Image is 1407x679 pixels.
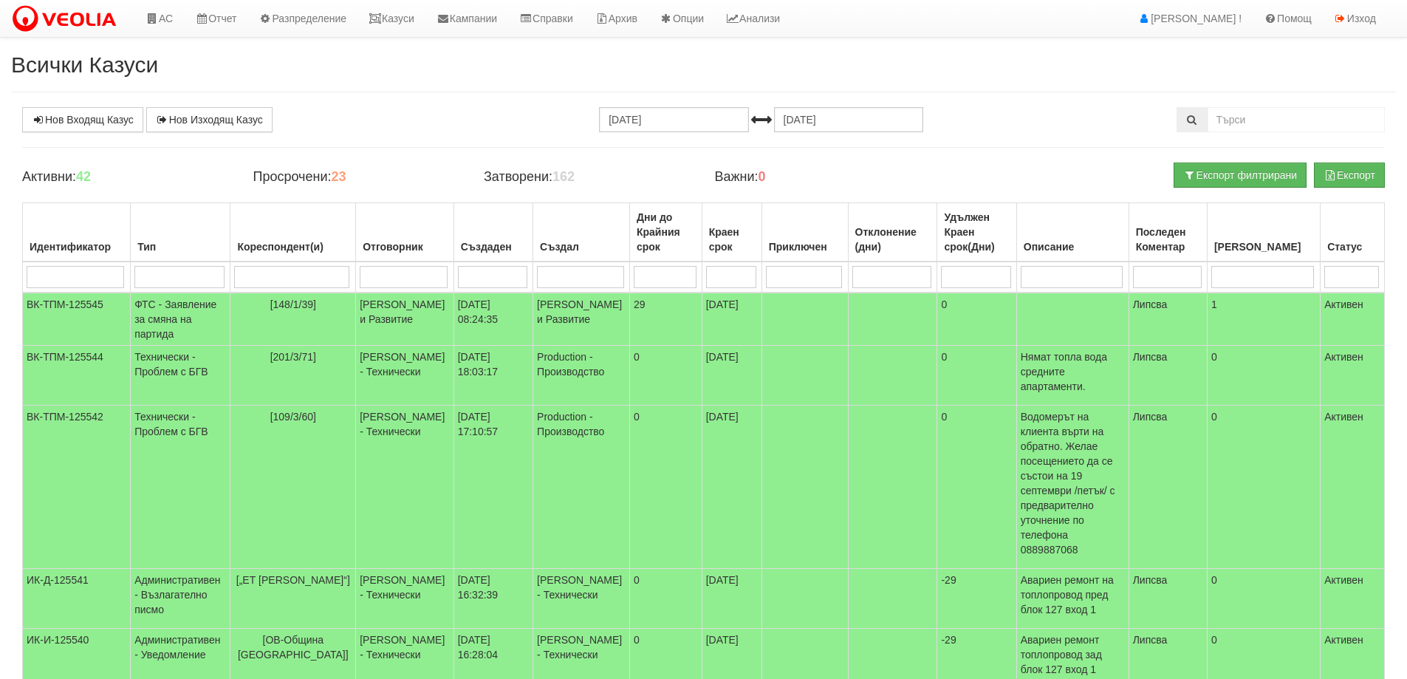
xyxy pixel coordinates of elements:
[937,569,1016,629] td: -29
[552,169,575,184] b: 162
[146,107,273,132] a: Нов Изходящ Казус
[22,170,230,185] h4: Активни:
[1211,236,1316,257] div: [PERSON_NAME]
[702,346,761,406] td: [DATE]
[848,203,937,262] th: Отклонение (дни): No sort applied, activate to apply an ascending sort
[23,569,131,629] td: ИК-Д-125541
[1321,293,1385,346] td: Активен
[1321,346,1385,406] td: Активен
[1133,351,1168,363] span: Липсва
[533,569,630,629] td: [PERSON_NAME] - Технически
[941,207,1012,257] div: Удължен Краен срок(Дни)
[1207,203,1320,262] th: Брой Файлове: No sort applied, activate to apply an ascending sort
[453,569,533,629] td: [DATE] 16:32:39
[76,169,91,184] b: 42
[533,406,630,569] td: Production - Производство
[634,574,640,586] span: 0
[634,411,640,423] span: 0
[131,293,230,346] td: ФТС - Заявление за смяна на партида
[270,351,316,363] span: [201/3/71]
[1129,203,1207,262] th: Последен Коментар: No sort applied, activate to apply an ascending sort
[1133,574,1168,586] span: Липсва
[453,293,533,346] td: [DATE] 08:24:35
[253,170,461,185] h4: Просрочени:
[702,293,761,346] td: [DATE]
[533,293,630,346] td: [PERSON_NAME] и Развитие
[236,574,350,586] span: [„ЕТ [PERSON_NAME]“]
[634,634,640,646] span: 0
[23,406,131,569] td: ВК-ТПМ-125542
[1207,293,1320,346] td: 1
[356,203,453,262] th: Отговорник: No sort applied, activate to apply an ascending sort
[937,203,1016,262] th: Удължен Краен срок(Дни): No sort applied, activate to apply an ascending sort
[852,222,934,257] div: Отклонение (дни)
[1021,349,1125,394] p: Нямат топла вода средните апартаменти.
[761,203,848,262] th: Приключен: No sort applied, activate to apply an ascending sort
[453,203,533,262] th: Създаден: No sort applied, activate to apply an ascending sort
[714,170,922,185] h4: Важни:
[131,203,230,262] th: Тип: No sort applied, activate to apply an ascending sort
[331,169,346,184] b: 23
[1021,632,1125,677] p: Авариен ремонт топлопровод зад блок 127 вход 1
[533,203,630,262] th: Създал: No sort applied, activate to apply an ascending sort
[537,236,626,257] div: Създал
[11,52,1396,77] h2: Всички Казуси
[634,207,698,257] div: Дни до Крайния срок
[533,346,630,406] td: Production - Производство
[238,634,349,661] span: [ОВ-Община [GEOGRAPHIC_DATA]]
[131,346,230,406] td: Технически - Проблем с БГВ
[1321,569,1385,629] td: Активен
[230,203,356,262] th: Кореспондент(и): No sort applied, activate to apply an ascending sort
[1324,236,1380,257] div: Статус
[356,293,453,346] td: [PERSON_NAME] и Развитие
[23,346,131,406] td: ВК-ТПМ-125544
[1207,346,1320,406] td: 0
[23,203,131,262] th: Идентификатор: No sort applied, activate to apply an ascending sort
[360,236,449,257] div: Отговорник
[356,406,453,569] td: [PERSON_NAME] - Технически
[1016,203,1129,262] th: Описание: No sort applied, activate to apply an ascending sort
[484,170,692,185] h4: Затворени:
[702,569,761,629] td: [DATE]
[937,406,1016,569] td: 0
[702,406,761,569] td: [DATE]
[22,107,143,132] a: Нов Входящ Казус
[134,236,226,257] div: Тип
[27,236,126,257] div: Идентификатор
[1133,634,1168,646] span: Липсва
[937,293,1016,346] td: 0
[706,222,758,257] div: Краен срок
[11,4,123,35] img: VeoliaLogo.png
[1207,569,1320,629] td: 0
[453,406,533,569] td: [DATE] 17:10:57
[453,346,533,406] td: [DATE] 18:03:17
[1133,411,1168,423] span: Липсва
[1207,406,1320,569] td: 0
[937,346,1016,406] td: 0
[1314,163,1385,188] button: Експорт
[131,569,230,629] td: Административен - Възлагателно писмо
[234,236,352,257] div: Кореспондент(и)
[458,236,529,257] div: Създаден
[634,298,646,310] span: 29
[1133,222,1203,257] div: Последен Коментар
[1021,236,1125,257] div: Описание
[766,236,844,257] div: Приключен
[1174,163,1307,188] button: Експорт филтрирани
[759,169,766,184] b: 0
[23,293,131,346] td: ВК-ТПМ-125545
[702,203,761,262] th: Краен срок: No sort applied, activate to apply an ascending sort
[629,203,702,262] th: Дни до Крайния срок: No sort applied, activate to apply an ascending sort
[1321,203,1385,262] th: Статус: No sort applied, activate to apply an ascending sort
[634,351,640,363] span: 0
[1021,573,1125,617] p: Авариен ремонт на топлопровод пред блок 127 вход 1
[270,298,316,310] span: [148/1/39]
[356,569,453,629] td: [PERSON_NAME] - Технически
[1321,406,1385,569] td: Активен
[270,411,316,423] span: [109/3/60]
[131,406,230,569] td: Технически - Проблем с БГВ
[1021,409,1125,557] p: Водомерът на клиента върти на обратно. Желае посещението да се състои на 19 септември /петък/ с п...
[356,346,453,406] td: [PERSON_NAME] - Технически
[1133,298,1168,310] span: Липсва
[1208,107,1385,132] input: Търсене по Идентификатор, Бл/Вх/Ап, Тип, Описание, Моб. Номер, Имейл, Файл, Коментар,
